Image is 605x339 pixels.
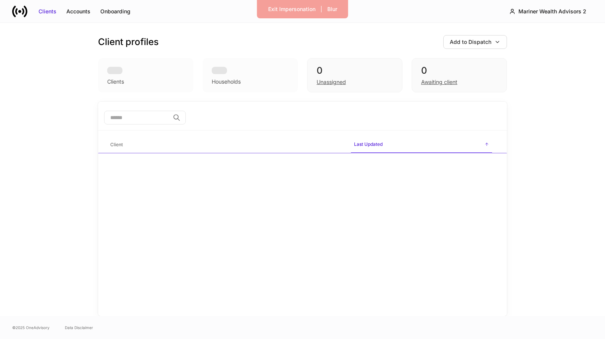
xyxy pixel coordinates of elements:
[421,65,497,77] div: 0
[110,141,123,148] h6: Client
[327,5,337,13] div: Blur
[107,78,124,86] div: Clients
[307,58,402,92] div: 0Unassigned
[61,5,95,18] button: Accounts
[443,35,507,49] button: Add to Dispatch
[518,8,586,15] div: Mariner Wealth Advisors 2
[322,3,342,15] button: Blur
[66,8,90,15] div: Accounts
[317,65,393,77] div: 0
[354,140,383,148] h6: Last Updated
[12,324,50,331] span: © 2025 OneAdvisory
[100,8,130,15] div: Onboarding
[65,324,93,331] a: Data Disclaimer
[317,78,346,86] div: Unassigned
[98,36,159,48] h3: Client profiles
[503,5,593,18] button: Mariner Wealth Advisors 2
[351,137,492,153] span: Last Updated
[107,137,345,153] span: Client
[421,78,457,86] div: Awaiting client
[39,8,56,15] div: Clients
[212,78,241,86] div: Households
[95,5,135,18] button: Onboarding
[268,5,315,13] div: Exit Impersonation
[263,3,320,15] button: Exit Impersonation
[34,5,61,18] button: Clients
[450,38,491,46] div: Add to Dispatch
[412,58,507,92] div: 0Awaiting client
